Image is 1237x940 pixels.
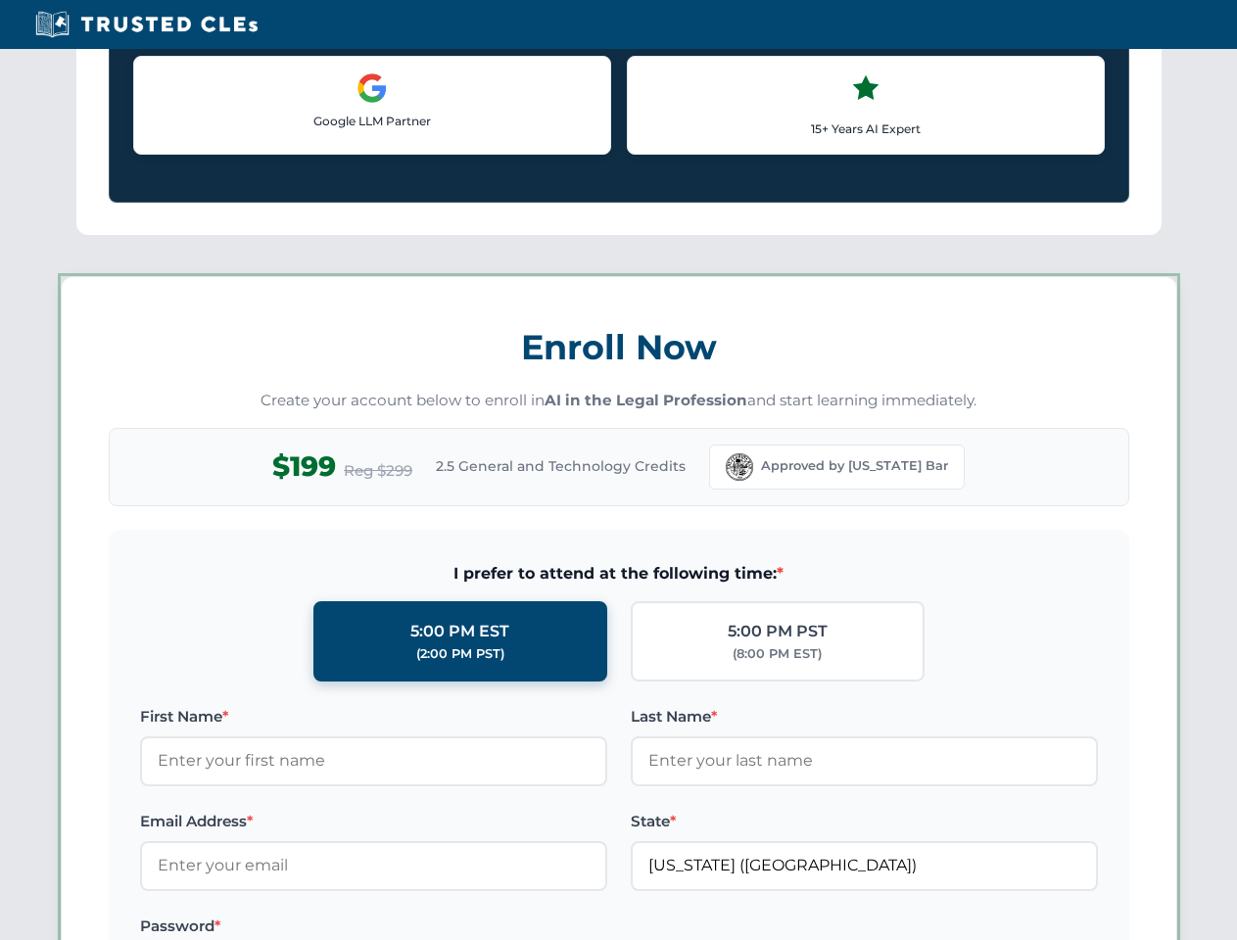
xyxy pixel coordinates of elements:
div: 5:00 PM PST [728,619,828,644]
div: (2:00 PM PST) [416,644,504,664]
span: 2.5 General and Technology Credits [436,455,686,477]
p: 15+ Years AI Expert [643,119,1088,138]
input: Enter your last name [631,736,1098,785]
label: Last Name [631,705,1098,728]
p: Google LLM Partner [150,112,595,130]
span: Approved by [US_STATE] Bar [761,456,948,476]
label: State [631,810,1098,833]
label: Email Address [140,810,607,833]
span: I prefer to attend at the following time: [140,561,1098,587]
input: Enter your email [140,841,607,890]
span: $199 [272,445,336,489]
strong: AI in the Legal Profession [545,391,747,409]
label: Password [140,915,607,938]
input: Florida (FL) [631,841,1098,890]
img: Google [357,72,388,104]
span: Reg $299 [344,459,412,483]
input: Enter your first name [140,736,607,785]
img: Florida Bar [726,453,753,481]
img: Trusted CLEs [29,10,263,39]
label: First Name [140,705,607,728]
div: (8:00 PM EST) [733,644,822,664]
h3: Enroll Now [109,316,1129,378]
div: 5:00 PM EST [410,619,509,644]
p: Create your account below to enroll in and start learning immediately. [109,390,1129,412]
